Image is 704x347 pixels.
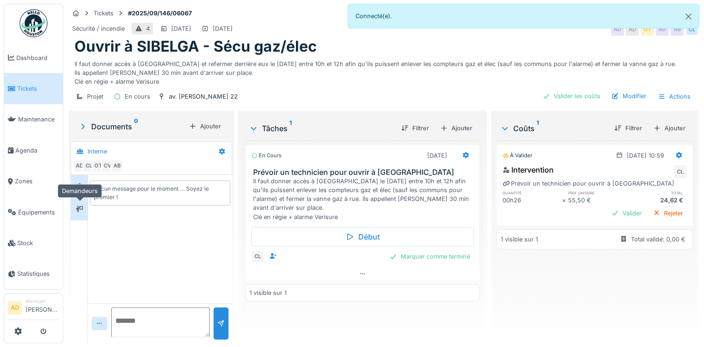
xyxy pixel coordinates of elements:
[501,235,538,244] div: 1 visible sur 1
[562,196,568,205] div: ×
[251,250,264,263] div: CL
[20,9,47,37] img: Badge_color-CXgf-gQk.svg
[134,121,138,132] sup: 0
[500,123,607,134] div: Coûts
[253,177,476,221] div: Il faut donner accès à [GEOGRAPHIC_DATA] le [DATE] entre 10h et 12h afin qu'ils puissent enlever ...
[4,73,63,104] a: Tickets
[18,115,59,124] span: Maintenance
[17,239,59,247] span: Stock
[78,121,185,132] div: Documents
[124,9,195,18] strong: #2025/09/146/06067
[82,160,95,173] div: CL
[74,56,693,87] div: Il faut donner accès à [GEOGRAPHIC_DATA] et refermer derrière eux le [DATE] entre 10h et 12h afin...
[678,4,699,29] button: Close
[16,53,59,62] span: Dashboard
[18,208,59,217] span: Équipements
[4,227,63,258] a: Stock
[4,104,63,135] a: Maintenance
[608,207,645,220] div: Valider
[249,123,394,134] div: Tâches
[110,160,123,173] div: AB
[627,196,687,205] div: 24,62 €
[73,160,86,173] div: AD
[213,24,233,33] div: [DATE]
[656,23,669,36] div: AD
[348,4,700,28] div: Connecté(e).
[568,196,628,205] div: 55,50 €
[8,301,22,315] li: AD
[74,38,317,55] h1: Ouvrir à SIBELGA - Sécu gaz/élec
[171,24,191,33] div: [DATE]
[17,269,59,278] span: Statistiques
[611,23,624,36] div: AD
[4,42,63,73] a: Dashboard
[101,160,114,173] div: CV
[503,164,554,175] div: Intervention
[72,24,125,33] div: Sécurité / incendie
[8,298,59,320] a: AD Manager[PERSON_NAME]
[26,298,59,318] li: [PERSON_NAME]
[15,177,59,186] span: Zones
[58,184,102,198] div: Demandeurs
[608,90,650,102] div: Modifier
[4,259,63,289] a: Statistiques
[169,92,238,101] div: av. [PERSON_NAME] 22
[15,146,59,155] span: Agenda
[641,23,654,36] div: OT
[87,92,103,101] div: Projet
[94,9,114,18] div: Tickets
[674,165,687,178] div: CL
[503,152,532,160] div: À valider
[125,92,150,101] div: En cours
[436,122,476,134] div: Ajouter
[251,152,282,160] div: En cours
[397,122,433,134] div: Filtrer
[17,84,59,93] span: Tickets
[627,190,687,196] h6: total
[536,123,539,134] sup: 1
[503,196,562,205] div: 00h26
[503,179,674,188] div: Prévoir un technicien pour ouvrir à [GEOGRAPHIC_DATA]
[568,190,628,196] h6: prix unitaire
[185,120,225,133] div: Ajouter
[650,122,689,134] div: Ajouter
[627,151,664,160] div: [DATE] 10:59
[610,122,646,134] div: Filtrer
[427,151,447,160] div: [DATE]
[251,227,474,247] div: Début
[249,288,287,297] div: 1 visible sur 1
[146,24,150,33] div: 4
[87,147,107,156] div: Interne
[4,135,63,166] a: Agenda
[386,250,474,263] div: Marquer comme terminé
[670,23,684,36] div: AB
[94,185,226,201] div: Aucun message pour le moment … Soyez le premier !
[253,168,476,177] h3: Prévoir un technicien pour ouvrir à [GEOGRAPHIC_DATA]
[685,23,698,36] div: CL
[4,197,63,227] a: Équipements
[4,166,63,197] a: Zones
[92,160,105,173] div: OT
[26,298,59,305] div: Manager
[649,207,687,220] div: Rejeter
[503,190,562,196] h6: quantité
[539,90,604,102] div: Valider les coûts
[654,90,695,103] div: Actions
[289,123,292,134] sup: 1
[631,235,685,244] div: Total validé: 0,00 €
[626,23,639,36] div: AD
